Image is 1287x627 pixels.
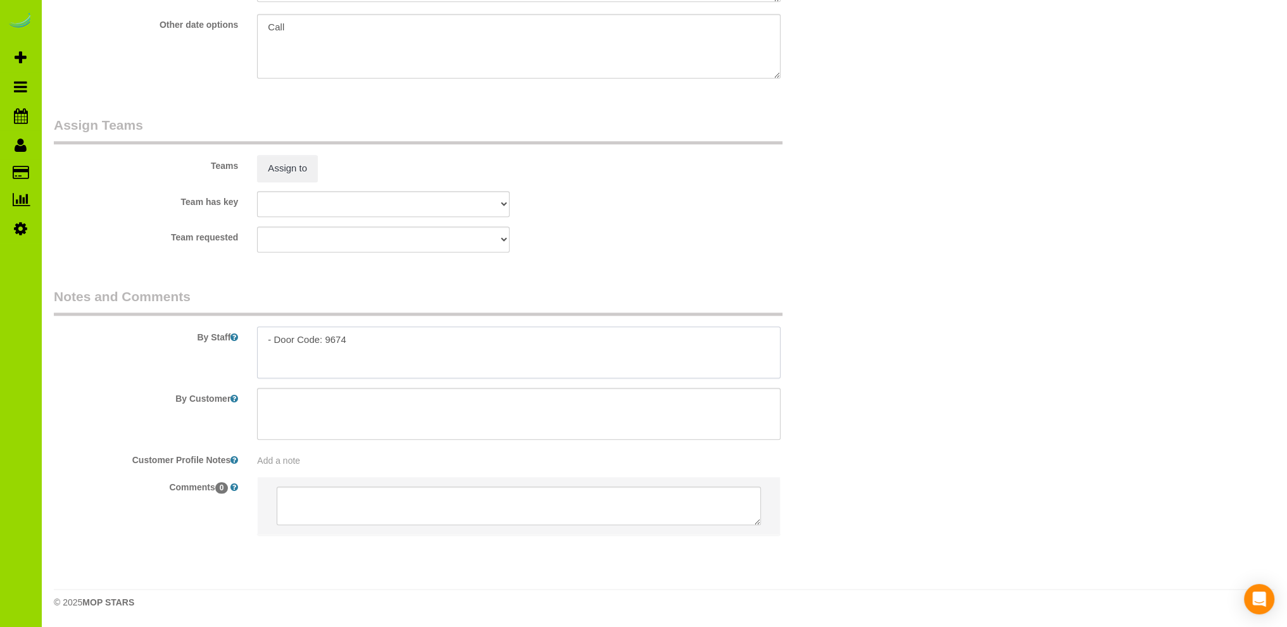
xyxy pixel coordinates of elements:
legend: Notes and Comments [54,287,782,316]
div: © 2025 [54,596,1274,609]
img: Automaid Logo [8,13,33,30]
label: Customer Profile Notes [44,449,248,466]
span: Add a note [257,456,300,466]
label: Team has key [44,191,248,208]
button: Assign to [257,155,318,182]
span: 0 [215,482,229,494]
label: Teams [44,155,248,172]
label: By Staff [44,326,248,344]
label: By Customer [44,388,248,405]
label: Comments [44,476,248,494]
label: Team requested [44,227,248,244]
label: Other date options [44,14,248,31]
div: Open Intercom Messenger [1244,584,1274,614]
legend: Assign Teams [54,116,782,144]
strong: MOP STARS [82,597,134,607]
